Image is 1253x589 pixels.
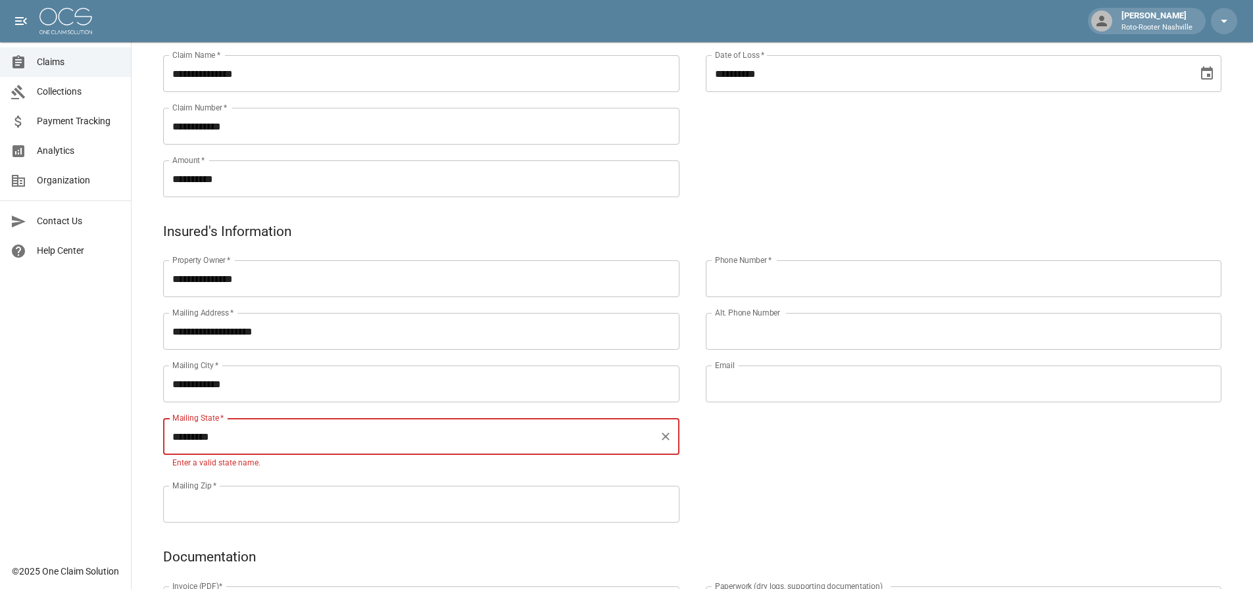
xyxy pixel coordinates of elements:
[37,55,120,69] span: Claims
[37,244,120,258] span: Help Center
[1194,60,1220,87] button: Choose date, selected date is Sep 12, 2025
[37,114,120,128] span: Payment Tracking
[172,154,205,166] label: Amount
[1116,9,1198,33] div: [PERSON_NAME]
[715,360,735,371] label: Email
[12,565,119,578] div: © 2025 One Claim Solution
[656,427,675,446] button: Clear
[172,360,219,371] label: Mailing City
[172,49,220,60] label: Claim Name
[37,144,120,158] span: Analytics
[37,214,120,228] span: Contact Us
[715,307,780,318] label: Alt. Phone Number
[172,254,231,266] label: Property Owner
[8,8,34,34] button: open drawer
[172,307,233,318] label: Mailing Address
[172,457,670,470] p: Enter a valid state name.
[39,8,92,34] img: ocs-logo-white-transparent.png
[37,174,120,187] span: Organization
[715,254,772,266] label: Phone Number
[172,412,224,423] label: Mailing State
[172,102,227,113] label: Claim Number
[37,85,120,99] span: Collections
[1121,22,1192,34] p: Roto-Rooter Nashville
[172,480,217,491] label: Mailing Zip
[715,49,764,60] label: Date of Loss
